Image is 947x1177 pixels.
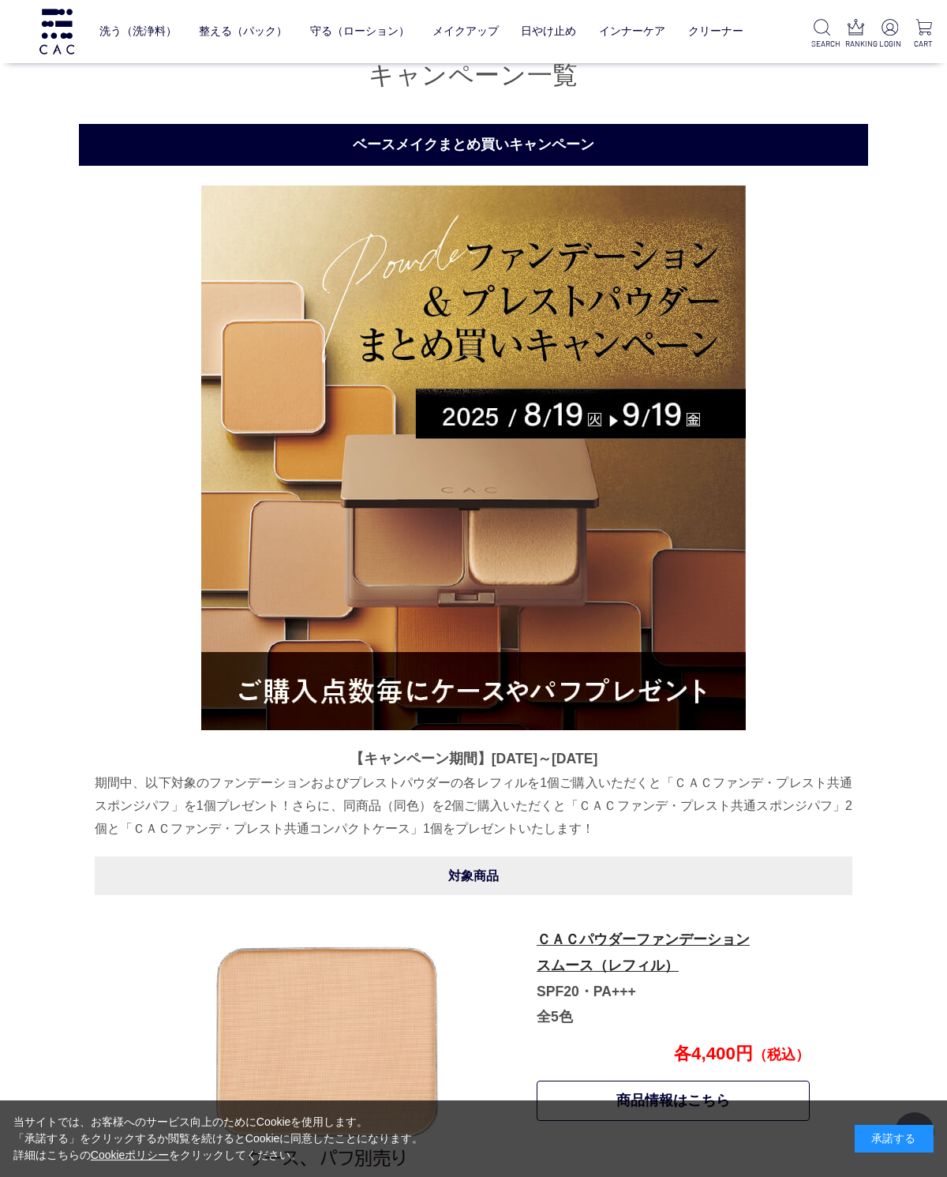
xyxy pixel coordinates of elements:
[913,38,934,50] p: CART
[879,19,900,50] a: LOGIN
[855,1125,934,1153] div: 承諾する
[879,38,900,50] p: LOGIN
[79,58,868,92] h1: キャンペーン一覧
[310,13,410,50] a: 守る（ローション）
[537,927,808,1029] p: SPF20・PA+++ 全5色
[537,931,750,973] a: ＣＡＣパウダーファンデーションスムース（レフィル）
[845,38,867,50] p: RANKING
[432,13,499,50] a: メイクアップ
[201,186,746,730] img: ベースメイクまとめ買いキャンペーン
[845,19,867,50] a: RANKING
[688,13,743,50] a: クリーナー
[811,38,833,50] p: SEARCH
[537,1081,810,1121] a: 商品情報はこちら
[199,13,287,50] a: 整える（パック）
[95,746,852,771] p: 【キャンペーン期間】[DATE]～[DATE]
[811,19,833,50] a: SEARCH
[95,857,852,895] div: 対象商品
[599,13,665,50] a: インナーケア
[913,19,934,50] a: CART
[753,1047,810,1063] span: （税込）
[13,1114,424,1164] div: 当サイトでは、お客様へのサービス向上のためにCookieを使用します。 「承諾する」をクリックするか閲覧を続けるとCookieに同意したことになります。 詳細はこちらの をクリックしてください。
[91,1149,170,1161] a: Cookieポリシー
[79,124,868,166] h2: ベースメイクまとめ買いキャンペーン
[521,13,576,50] a: 日やけ止め
[99,13,177,50] a: 洗う（洗浄料）
[37,9,77,54] img: logo
[95,771,852,841] p: 期間中、以下対象のファンデーションおよびプレストパウダーの各レフィルを1個ご購入いただくと「ＣＡＣファンデ・プレスト共通スポンジパフ」を1個プレゼント！さらに、同商品（同色）を2個ご購入いただく...
[535,1044,810,1065] p: 各4,400円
